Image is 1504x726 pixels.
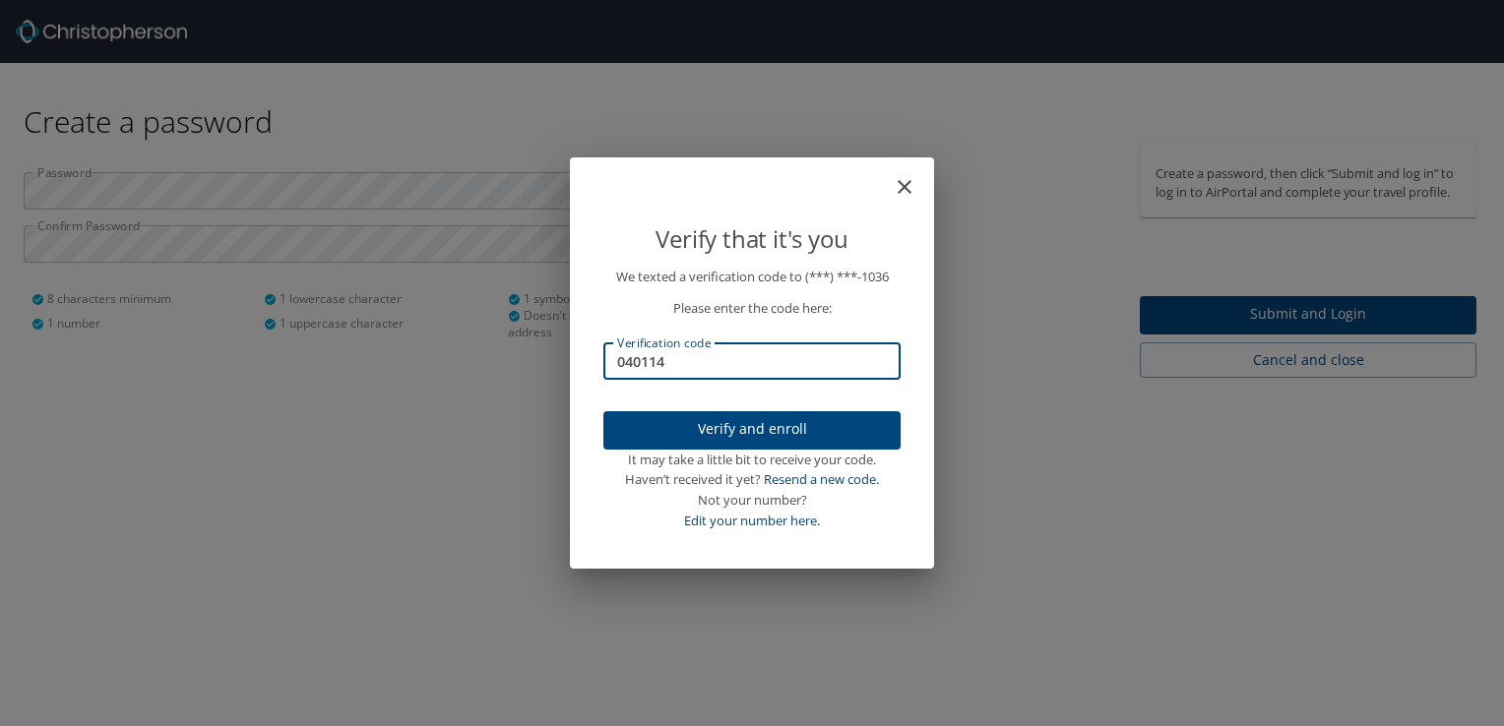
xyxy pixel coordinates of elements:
button: close [903,165,926,189]
button: Verify and enroll [603,411,901,450]
a: Edit your number here. [684,512,820,529]
p: We texted a verification code to (***) ***- 1036 [603,267,901,287]
span: Verify and enroll [619,417,885,442]
div: It may take a little bit to receive your code. [603,450,901,470]
p: Please enter the code here: [603,298,901,319]
a: Resend a new code. [764,470,879,488]
div: Not your number? [603,490,901,511]
div: Haven’t received it yet? [603,469,901,490]
p: Verify that it's you [603,220,901,258]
